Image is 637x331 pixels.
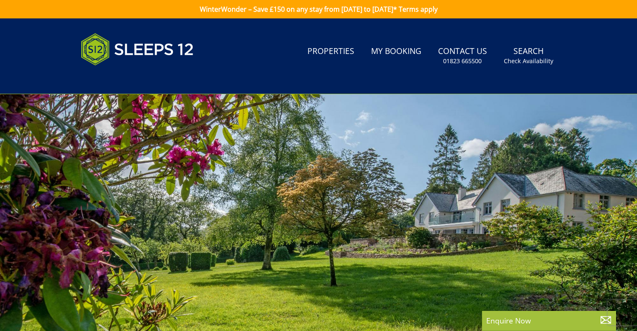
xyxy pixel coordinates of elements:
[77,75,165,82] iframe: Customer reviews powered by Trustpilot
[304,42,358,61] a: Properties
[486,315,612,326] p: Enquire Now
[500,42,557,69] a: SearchCheck Availability
[443,57,482,65] small: 01823 665500
[81,28,194,70] img: Sleeps 12
[504,57,553,65] small: Check Availability
[368,42,425,61] a: My Booking
[435,42,490,69] a: Contact Us01823 665500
